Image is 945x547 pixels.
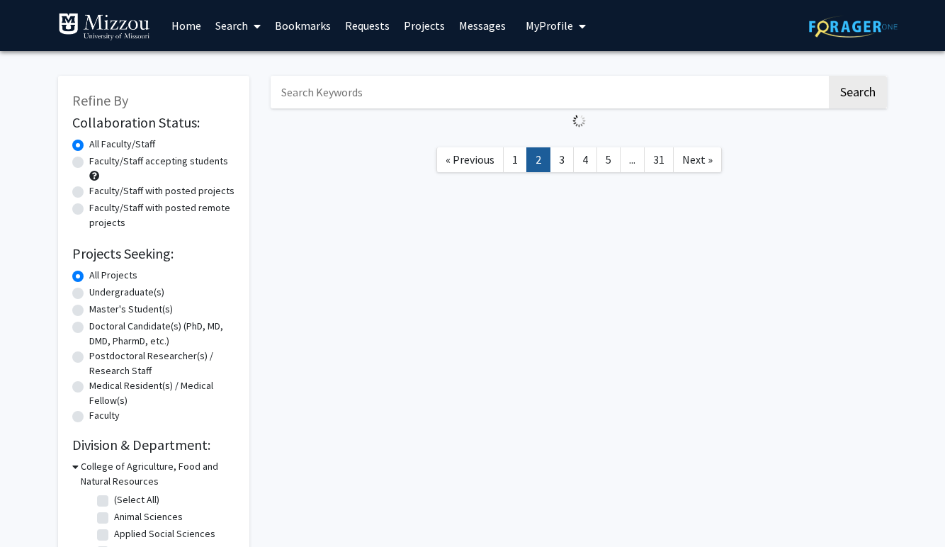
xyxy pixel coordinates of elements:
input: Search Keywords [271,76,827,108]
label: (Select All) [114,492,159,507]
label: Medical Resident(s) / Medical Fellow(s) [89,378,235,408]
label: Animal Sciences [114,509,183,524]
a: 3 [550,147,574,172]
img: ForagerOne Logo [809,16,898,38]
label: Faculty/Staff with posted projects [89,184,234,198]
h3: College of Agriculture, Food and Natural Resources [81,459,235,489]
label: Postdoctoral Researcher(s) / Research Staff [89,349,235,378]
img: University of Missouri Logo [58,13,150,41]
h2: Division & Department: [72,436,235,453]
h2: Collaboration Status: [72,114,235,131]
a: 31 [644,147,674,172]
span: Next » [682,152,713,167]
a: Next [673,147,722,172]
a: Requests [338,1,397,50]
a: Projects [397,1,452,50]
a: 1 [503,147,527,172]
span: My Profile [526,18,573,33]
span: « Previous [446,152,494,167]
a: 5 [596,147,621,172]
a: Bookmarks [268,1,338,50]
label: All Faculty/Staff [89,137,155,152]
a: Messages [452,1,513,50]
a: 4 [573,147,597,172]
img: Loading [567,108,592,133]
a: Previous [436,147,504,172]
a: Search [208,1,268,50]
span: Refine By [72,91,128,109]
label: Faculty/Staff accepting students [89,154,228,169]
button: Search [829,76,887,108]
label: All Projects [89,268,137,283]
label: Undergraduate(s) [89,285,164,300]
label: Faculty/Staff with posted remote projects [89,201,235,230]
h2: Projects Seeking: [72,245,235,262]
label: Faculty [89,408,120,423]
label: Applied Social Sciences [114,526,215,541]
nav: Page navigation [271,133,887,191]
label: Doctoral Candidate(s) (PhD, MD, DMD, PharmD, etc.) [89,319,235,349]
iframe: Chat [11,483,60,536]
a: Home [164,1,208,50]
a: 2 [526,147,550,172]
span: ... [629,152,635,167]
label: Master's Student(s) [89,302,173,317]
